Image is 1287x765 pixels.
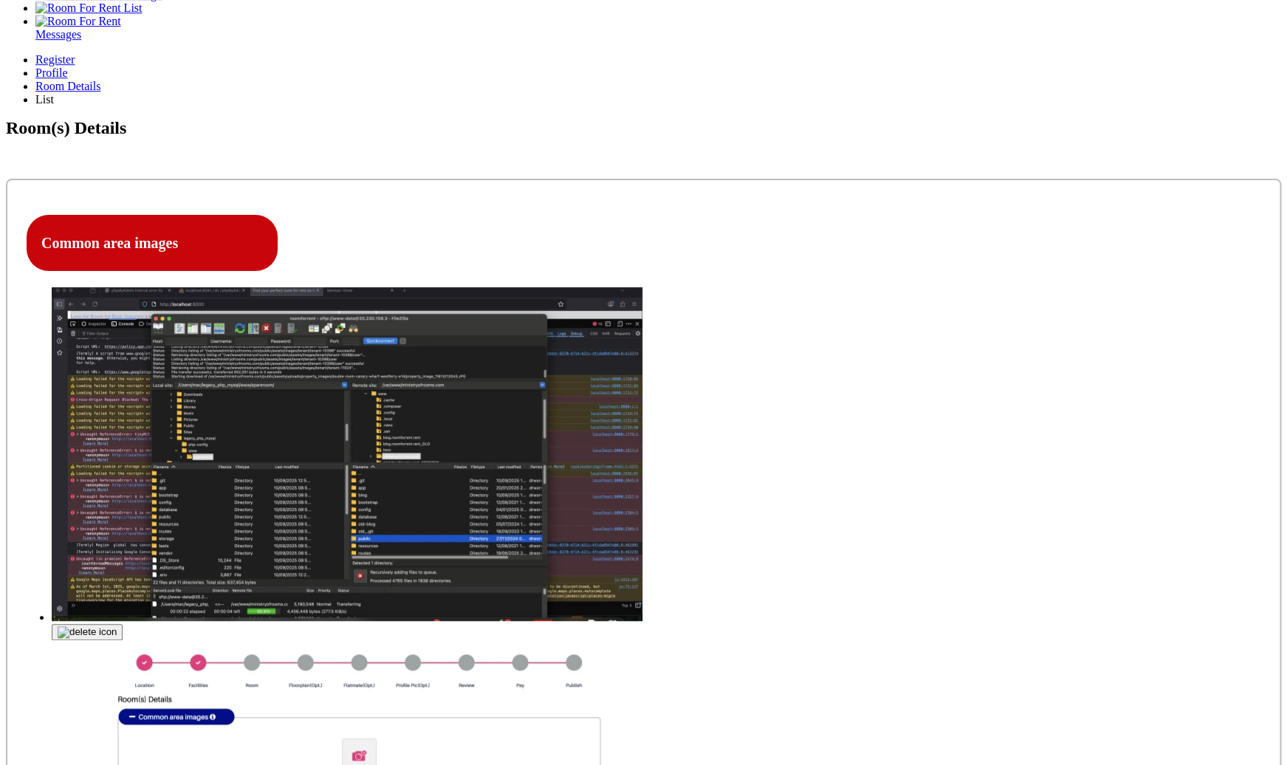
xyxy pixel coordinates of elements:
[35,15,1281,41] a: Room For Rent Messages
[41,235,263,252] h4: Common area images
[35,93,54,106] span: List
[35,28,81,41] span: Messages
[35,53,75,66] span: Register
[35,66,1281,80] a: Profile
[6,118,1281,164] h2: Room(s) Details
[35,80,1281,93] a: Room Details
[35,53,1281,66] a: Register
[58,626,117,638] img: delete icon
[35,80,100,92] span: Room Details
[124,1,143,14] span: List
[35,1,142,14] a: List
[35,1,121,15] img: Room For Rent
[35,15,121,28] img: Room For Rent
[35,66,68,79] span: Profile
